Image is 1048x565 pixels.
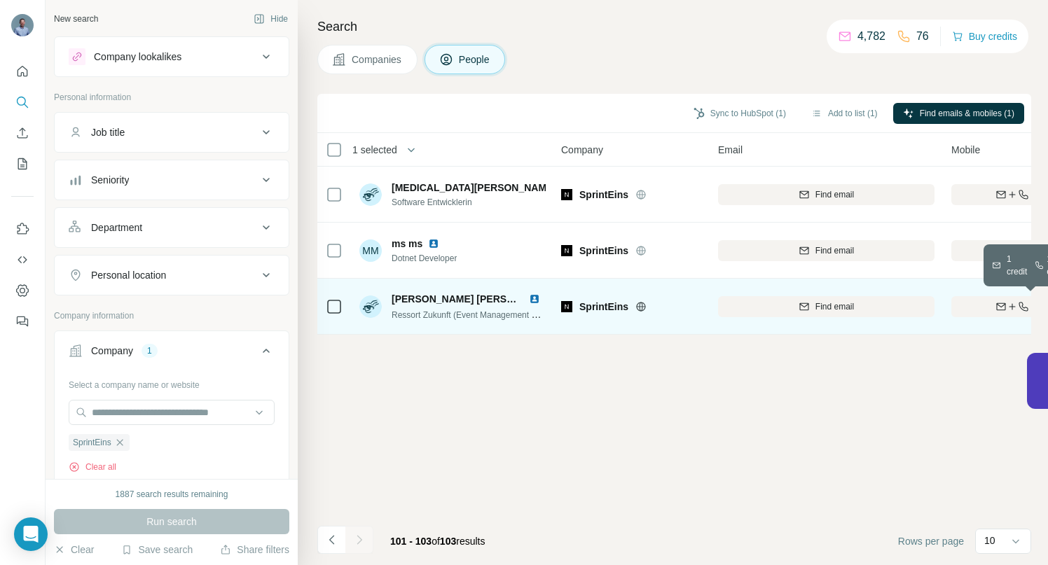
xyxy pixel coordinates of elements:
[11,90,34,115] button: Search
[69,373,275,391] div: Select a company name or website
[529,293,540,305] img: LinkedIn logo
[718,240,935,261] button: Find email
[11,14,34,36] img: Avatar
[11,216,34,242] button: Use Surfe on LinkedIn
[91,173,129,187] div: Seniority
[718,296,935,317] button: Find email
[984,533,995,547] p: 10
[11,151,34,176] button: My lists
[428,238,439,249] img: LinkedIn logo
[459,53,491,67] span: People
[579,300,628,314] span: SprintEins
[91,125,125,139] div: Job title
[815,300,854,313] span: Find email
[561,189,572,200] img: Logo of SprintEins
[73,436,111,449] span: SprintEins
[116,488,228,501] div: 1887 search results remaining
[69,461,116,473] button: Clear all
[317,526,345,554] button: Navigate to previous page
[352,143,397,157] span: 1 selected
[392,181,556,195] span: [MEDICAL_DATA][PERSON_NAME]
[55,163,289,197] button: Seniority
[898,534,964,548] span: Rows per page
[11,247,34,272] button: Use Surfe API
[392,237,422,251] span: ms ms
[390,536,432,547] span: 101 - 103
[390,536,485,547] span: results
[54,91,289,104] p: Personal information
[952,27,1017,46] button: Buy credits
[352,53,403,67] span: Companies
[55,116,289,149] button: Job title
[359,183,382,206] img: Avatar
[54,543,94,557] button: Clear
[91,268,166,282] div: Personal location
[11,120,34,146] button: Enrich CSV
[579,244,628,258] span: SprintEins
[317,17,1031,36] h4: Search
[91,344,133,358] div: Company
[920,107,1014,120] span: Find emails & mobiles (1)
[893,103,1024,124] button: Find emails & mobiles (1)
[718,143,743,157] span: Email
[684,103,796,124] button: Sync to HubSpot (1)
[440,536,456,547] span: 103
[392,196,546,209] span: Software Entwicklerin
[392,293,559,305] span: [PERSON_NAME] [PERSON_NAME]
[55,211,289,244] button: Department
[91,221,142,235] div: Department
[54,309,289,322] p: Company information
[11,59,34,84] button: Quick start
[579,188,628,202] span: SprintEins
[718,184,935,205] button: Find email
[244,8,298,29] button: Hide
[951,143,980,157] span: Mobile
[815,244,854,257] span: Find email
[54,13,98,25] div: New search
[432,536,440,547] span: of
[857,28,885,45] p: 4,782
[55,258,289,292] button: Personal location
[561,143,603,157] span: Company
[14,517,48,551] div: Open Intercom Messenger
[359,295,382,318] img: Avatar
[220,543,289,557] button: Share filters
[392,309,600,320] span: Ressort Zukunft (Event Management & Kommunikation)
[916,28,929,45] p: 76
[55,334,289,373] button: Company1
[94,50,181,64] div: Company lookalikes
[11,309,34,334] button: Feedback
[801,103,888,124] button: Add to list (1)
[55,40,289,74] button: Company lookalikes
[561,301,572,312] img: Logo of SprintEins
[815,188,854,201] span: Find email
[392,252,457,265] span: Dotnet Developer
[142,344,158,357] div: 1
[11,278,34,303] button: Dashboard
[121,543,193,557] button: Save search
[561,245,572,256] img: Logo of SprintEins
[359,239,382,262] div: MM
